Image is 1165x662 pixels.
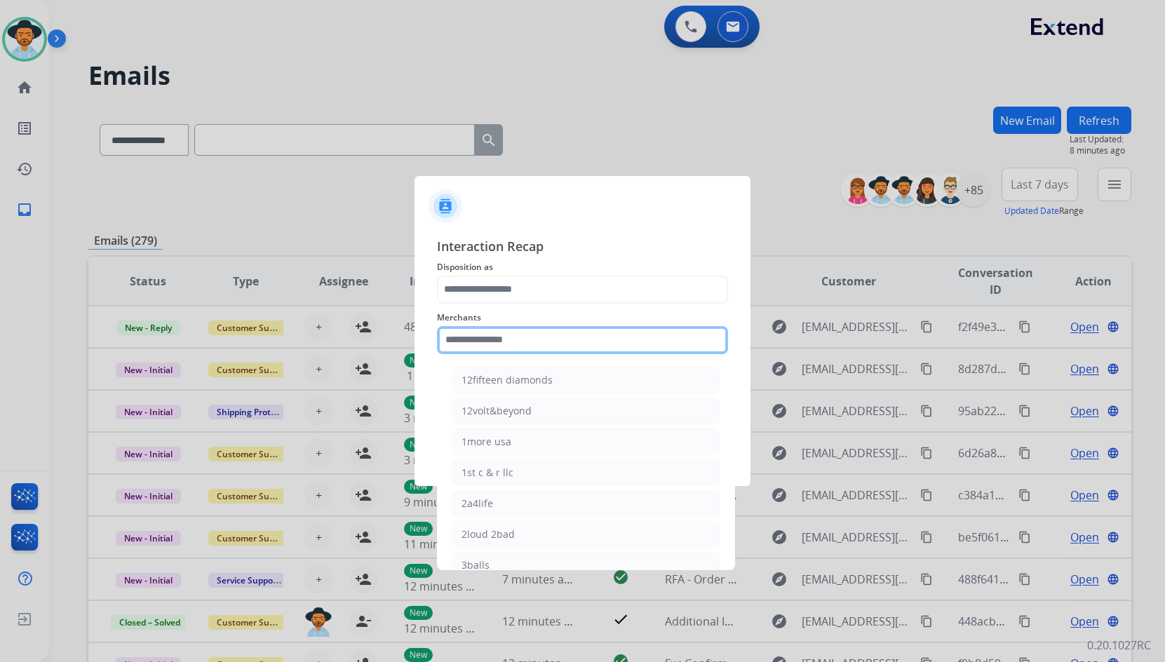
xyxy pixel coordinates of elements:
div: 12fifteen diamonds [462,373,553,387]
span: Disposition as [437,259,728,276]
div: 1more usa [462,435,511,449]
p: 0.20.1027RC [1087,637,1151,654]
div: 2loud 2bad [462,527,515,541]
span: Interaction Recap [437,236,728,259]
img: contactIcon [429,189,462,223]
div: 3balls [462,558,490,572]
div: 1st c & r llc [462,466,513,480]
div: 12volt&beyond [462,404,532,418]
div: 2a4life [462,496,493,511]
span: Merchants [437,309,728,326]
